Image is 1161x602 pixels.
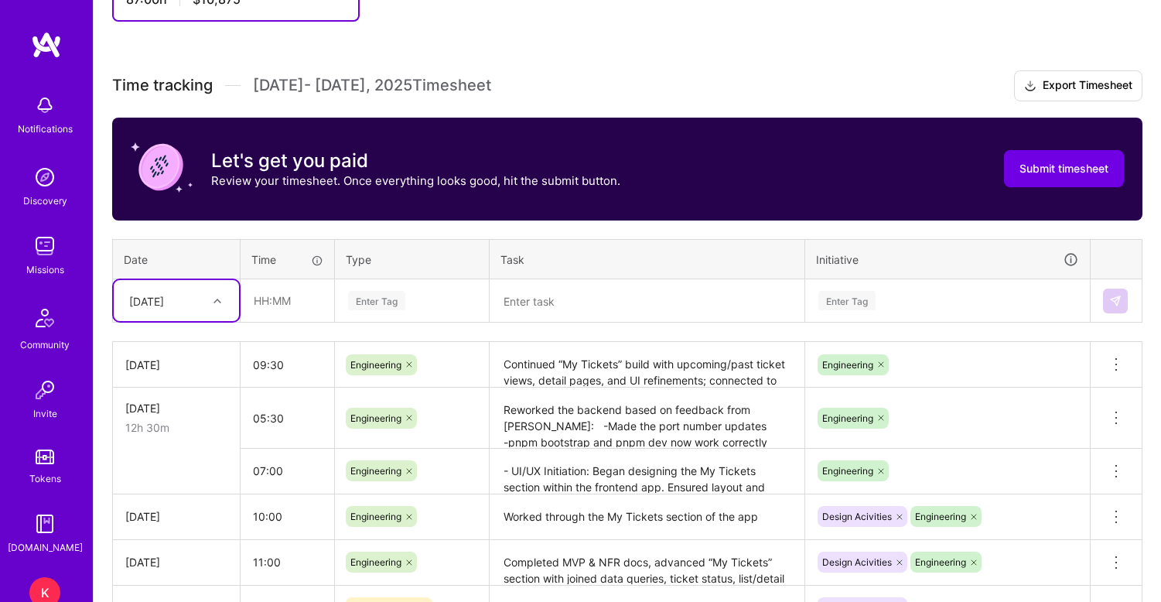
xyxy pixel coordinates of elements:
[125,419,227,436] div: 12h 30m
[822,465,873,477] span: Engineering
[241,496,334,537] input: HH:MM
[113,239,241,279] th: Date
[491,344,803,386] textarea: Continued “My Tickets” build with upcoming/past ticket views, detail pages, and UI refinements; c...
[491,450,803,493] textarea: - UI/UX Initiation: Began designing the My Tickets section within the frontend app. Ensured layou...
[36,450,54,464] img: tokens
[241,450,334,491] input: HH:MM
[822,556,892,568] span: Design Acivities
[33,405,57,422] div: Invite
[491,496,803,539] textarea: Worked through the My Tickets section of the app
[818,289,876,313] div: Enter Tag
[822,412,873,424] span: Engineering
[26,299,63,337] img: Community
[29,162,60,193] img: discovery
[350,511,401,522] span: Engineering
[211,173,620,189] p: Review your timesheet. Once everything looks good, hit the submit button.
[350,359,401,371] span: Engineering
[491,542,803,584] textarea: Completed MVP & NFR docs, advanced “My Tickets” section with joined data queries, ticket status, ...
[125,508,227,525] div: [DATE]
[211,149,620,173] h3: Let's get you paid
[29,231,60,262] img: teamwork
[29,375,60,405] img: Invite
[112,76,213,95] span: Time tracking
[350,465,401,477] span: Engineering
[1024,78,1036,94] i: icon Download
[491,389,803,447] textarea: Reworked the backend based on feedback from [PERSON_NAME]: -Made the port number updates -pnpm bo...
[26,262,64,278] div: Missions
[23,193,67,209] div: Discovery
[213,297,221,305] i: icon Chevron
[31,31,62,59] img: logo
[241,398,334,439] input: HH:MM
[18,121,73,137] div: Notifications
[241,344,334,385] input: HH:MM
[29,508,60,539] img: guide book
[816,251,1079,269] div: Initiative
[29,90,60,121] img: bell
[915,511,966,522] span: Engineering
[251,251,323,268] div: Time
[1004,150,1124,187] button: Submit timesheet
[241,542,334,583] input: HH:MM
[822,359,873,371] span: Engineering
[335,239,490,279] th: Type
[490,239,805,279] th: Task
[1019,161,1108,176] span: Submit timesheet
[8,539,83,556] div: [DOMAIN_NAME]
[131,136,193,198] img: coin
[1109,295,1122,307] img: Submit
[350,412,401,424] span: Engineering
[348,289,405,313] div: Enter Tag
[1014,70,1142,101] button: Export Timesheet
[241,280,333,321] input: HH:MM
[125,357,227,373] div: [DATE]
[822,511,892,522] span: Design Acivities
[915,556,966,568] span: Engineering
[29,470,61,487] div: Tokens
[253,76,491,95] span: [DATE] - [DATE] , 2025 Timesheet
[125,400,227,416] div: [DATE]
[129,292,164,309] div: [DATE]
[20,337,70,353] div: Community
[125,554,227,570] div: [DATE]
[350,556,401,568] span: Engineering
